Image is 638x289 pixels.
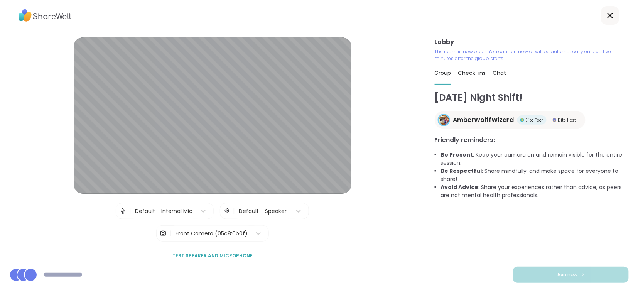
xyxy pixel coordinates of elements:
[526,117,543,123] span: Elite Peer
[172,252,253,259] span: Test speaker and microphone
[441,167,629,183] li: : Share mindfully, and make space for everyone to share!
[435,48,629,62] p: The room is now open. You can join now or will be automatically entered five minutes after the gr...
[435,69,451,77] span: Group
[129,203,131,219] span: |
[441,151,629,167] li: : Keep your camera on and remain visible for the entire session.
[493,69,506,77] span: Chat
[557,271,578,278] span: Join now
[441,151,473,159] b: Be Present
[520,118,524,122] img: Elite Peer
[453,115,514,125] span: AmberWolffWizard
[439,115,449,125] img: AmberWolffWizard
[435,135,629,145] h3: Friendly reminders:
[441,183,479,191] b: Avoid Advice
[435,91,629,105] h1: [DATE] Night Shift!
[553,118,557,122] img: Elite Host
[558,117,576,123] span: Elite Host
[581,272,586,277] img: ShareWell Logomark
[441,167,482,175] b: Be Respectful
[19,7,71,24] img: ShareWell Logo
[435,111,586,129] a: AmberWolffWizardAmberWolffWizardElite PeerElite PeerElite HostElite Host
[513,267,629,283] button: Join now
[458,69,486,77] span: Check-ins
[435,37,629,47] h3: Lobby
[169,248,256,264] button: Test speaker and microphone
[441,183,629,199] li: : Share your experiences rather than advice, as peers are not mental health professionals.
[135,207,192,215] div: Default - Internal Mic
[233,206,235,216] span: |
[119,203,126,219] img: Microphone
[160,226,167,241] img: Camera
[170,226,172,241] span: |
[176,230,248,238] div: Front Camera (05c8:0b0f)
